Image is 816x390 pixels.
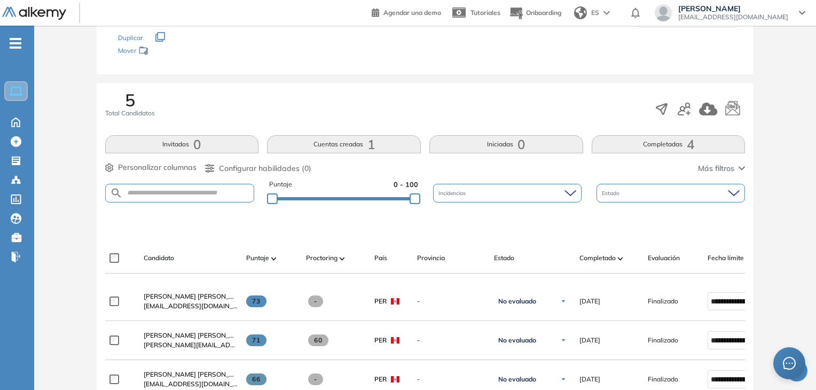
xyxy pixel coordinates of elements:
span: PER [374,375,387,384]
span: Evaluación [648,253,680,263]
span: No evaluado [498,375,536,384]
span: No evaluado [498,297,536,306]
button: Cuentas creadas1 [267,135,421,153]
span: Más filtros [698,163,734,174]
span: PER [374,297,387,306]
img: arrow [603,11,610,15]
img: PER [391,298,399,305]
span: - [417,375,485,384]
span: [EMAIL_ADDRESS][DOMAIN_NAME] [678,13,788,21]
span: [PERSON_NAME] [PERSON_NAME] [144,292,250,300]
span: Finalizado [648,375,678,384]
span: 0 - 100 [394,180,418,190]
img: PER [391,376,399,383]
img: PER [391,337,399,344]
span: [PERSON_NAME][EMAIL_ADDRESS][PERSON_NAME][PERSON_NAME][DOMAIN_NAME] [144,340,238,350]
span: - [308,373,324,385]
span: Candidato [144,253,174,263]
span: Onboarding [526,9,561,17]
span: Incidencias [438,189,468,197]
span: - [417,336,485,345]
span: Puntaje [246,253,269,263]
span: [DATE] [579,297,600,306]
span: ES [591,8,599,18]
span: Tutoriales [470,9,500,17]
span: [PERSON_NAME] [PERSON_NAME] [144,331,250,339]
div: Mover [118,42,225,61]
span: No evaluado [498,336,536,345]
span: 73 [246,295,267,307]
img: [missing "en.ARROW_ALT" translation] [340,257,345,260]
button: Invitados0 [105,135,259,153]
span: Provincia [417,253,445,263]
span: Finalizado [648,297,678,306]
button: Personalizar columnas [105,162,197,173]
span: Fecha límite [708,253,744,263]
img: SEARCH_ALT [110,186,123,200]
span: 66 [246,373,267,385]
span: [EMAIL_ADDRESS][DOMAIN_NAME] [144,301,238,311]
span: [EMAIL_ADDRESS][DOMAIN_NAME] [144,379,238,389]
span: Puntaje [269,180,292,190]
img: [missing "en.ARROW_ALT" translation] [271,257,277,260]
div: Incidencias [433,184,582,202]
button: Onboarding [509,2,561,25]
span: Proctoring [306,253,338,263]
span: - [308,295,324,307]
span: 71 [246,334,267,346]
span: [DATE] [579,375,600,384]
a: [PERSON_NAME] [PERSON_NAME] [144,370,238,379]
span: [PERSON_NAME] [678,4,788,13]
span: PER [374,336,387,345]
div: Estado [597,184,745,202]
img: Ícono de flecha [560,376,567,383]
span: Completado [579,253,616,263]
button: Completadas4 [592,135,746,153]
span: Estado [602,189,622,197]
span: País [374,253,387,263]
span: 60 [308,334,329,346]
span: [PERSON_NAME] [PERSON_NAME] [144,370,250,378]
span: 5 [125,91,135,108]
span: message [783,357,796,370]
span: Total Candidatos [105,108,155,118]
span: - [417,297,485,306]
span: Agendar una demo [383,9,441,17]
a: [PERSON_NAME] [PERSON_NAME] [144,292,238,301]
img: Ícono de flecha [560,298,567,305]
img: Logo [2,7,66,20]
a: Agendar una demo [372,5,441,18]
span: Configurar habilidades (0) [219,163,311,174]
i: - [10,42,21,44]
button: Configurar habilidades (0) [205,163,311,174]
span: Finalizado [648,336,678,345]
span: Duplicar [118,34,143,42]
button: Iniciadas0 [429,135,583,153]
img: world [574,6,587,19]
img: [missing "en.ARROW_ALT" translation] [618,257,623,260]
span: Estado [494,253,514,263]
a: [PERSON_NAME] [PERSON_NAME] [144,331,238,340]
button: Más filtros [698,163,745,174]
img: Ícono de flecha [560,337,567,344]
span: Personalizar columnas [118,162,197,173]
span: [DATE] [579,336,600,345]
